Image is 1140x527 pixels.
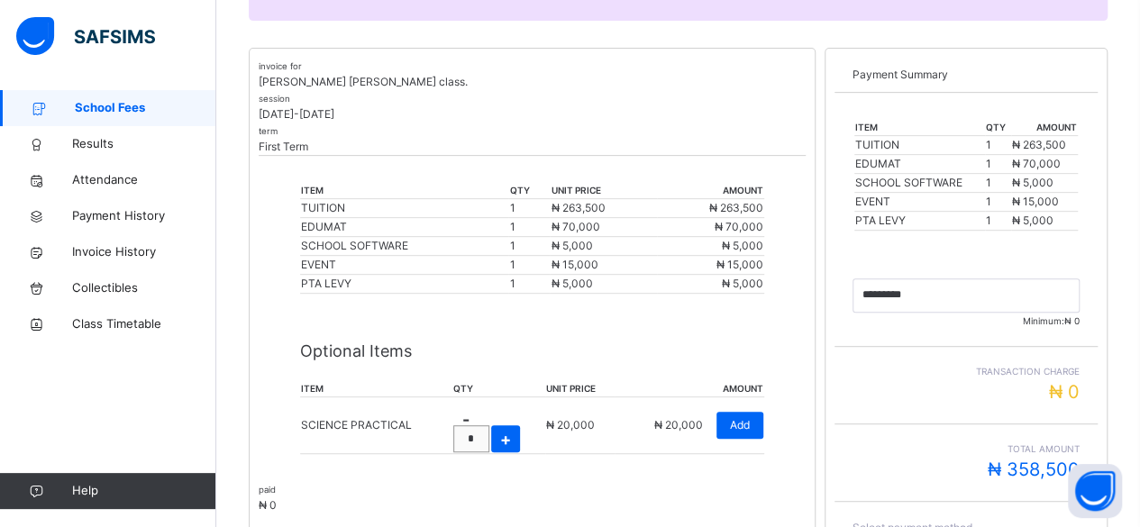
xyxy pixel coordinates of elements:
[500,427,511,451] span: +
[259,126,278,136] small: term
[985,120,1011,136] th: qty
[72,279,216,297] span: Collectibles
[508,256,550,275] td: 1
[300,381,452,397] th: item
[550,183,657,199] th: unit price
[551,277,592,290] span: ₦ 5,000
[301,257,508,273] div: EVENT
[452,381,545,397] th: qty
[72,207,216,225] span: Payment History
[657,183,764,199] th: amount
[853,365,1080,378] span: Transaction charge
[1012,214,1053,227] span: ₦ 5,000
[722,239,763,252] span: ₦ 5,000
[1068,464,1122,518] button: Open asap
[1012,195,1059,208] span: ₦ 15,000
[508,183,550,199] th: qty
[259,106,806,123] p: [DATE]-[DATE]
[259,74,806,90] p: [PERSON_NAME] [PERSON_NAME] class.
[301,276,508,292] div: PTA LEVY
[985,174,1011,193] td: 1
[722,277,763,290] span: ₦ 5,000
[72,243,216,261] span: Invoice History
[300,339,765,363] p: Optional Items
[462,410,470,429] span: -
[854,174,985,193] td: SCHOOL SOFTWARE
[508,275,550,294] td: 1
[259,498,277,512] span: ₦ 0
[854,212,985,231] td: PTA LEVY
[988,459,1080,480] span: ₦ 358,500
[72,482,215,500] span: Help
[301,219,508,235] div: EDUMAT
[985,212,1011,231] td: 1
[709,201,763,214] span: ₦ 263,500
[508,237,550,256] td: 1
[301,200,508,216] div: TUITION
[1012,157,1061,170] span: ₦ 70,000
[551,258,597,271] span: ₦ 15,000
[854,155,985,174] td: EDUMAT
[854,120,985,136] th: item
[1011,120,1078,136] th: amount
[508,218,550,237] td: 1
[72,171,216,189] span: Attendance
[72,135,216,153] span: Results
[985,136,1011,155] td: 1
[551,201,605,214] span: ₦ 263,500
[985,155,1011,174] td: 1
[853,67,1080,83] p: Payment Summary
[730,417,750,433] span: Add
[545,381,615,397] th: unit price
[853,442,1080,456] span: Total Amount
[854,193,985,212] td: EVENT
[259,94,290,104] small: session
[1012,176,1053,189] span: ₦ 5,000
[301,417,412,433] p: SCIENCE PRACTICAL
[551,239,592,252] span: ₦ 5,000
[75,99,216,117] span: School Fees
[1064,315,1080,326] span: ₦ 0
[72,315,216,333] span: Class Timetable
[546,418,595,432] span: ₦ 20,000
[551,220,599,233] span: ₦ 70,000
[615,381,764,397] th: amount
[1049,381,1080,403] span: ₦ 0
[301,238,508,254] div: SCHOOL SOFTWARE
[715,220,763,233] span: ₦ 70,000
[16,17,155,55] img: safsims
[716,258,763,271] span: ₦ 15,000
[854,136,985,155] td: TUITION
[259,139,806,155] p: First Term
[654,418,703,432] span: ₦ 20,000
[259,61,302,71] small: invoice for
[985,193,1011,212] td: 1
[853,314,1080,328] span: Minimum:
[259,485,276,495] small: paid
[300,183,509,199] th: item
[1012,138,1066,151] span: ₦ 263,500
[508,199,550,218] td: 1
